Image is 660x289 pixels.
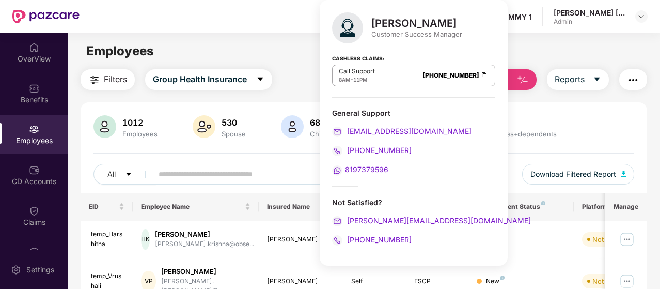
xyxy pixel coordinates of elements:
img: svg+xml;base64,PHN2ZyBpZD0iSG9tZSIgeG1sbnM9Imh0dHA6Ly93d3cudzMub3JnLzIwMDAvc3ZnIiB3aWR0aD0iMjAiIG... [29,42,39,53]
div: [PERSON_NAME] [161,267,251,277]
a: [EMAIL_ADDRESS][DOMAIN_NAME] [332,127,472,135]
div: Not Satisfied? [332,197,495,246]
a: 8197379596 [332,165,388,174]
div: 1012 [120,117,160,128]
img: svg+xml;base64,PHN2ZyBpZD0iU2V0dGluZy0yMHgyMCIgeG1sbnM9Imh0dHA6Ly93d3cudzMub3JnLzIwMDAvc3ZnIiB3aW... [11,265,21,275]
th: Manage [605,193,647,221]
div: General Support [332,108,495,118]
img: svg+xml;base64,PHN2ZyB4bWxucz0iaHR0cDovL3d3dy53My5vcmcvMjAwMC9zdmciIHdpZHRoPSIyMCIgaGVpZ2h0PSIyMC... [332,165,342,176]
div: temp_Harshitha [91,230,125,249]
th: EID [81,193,133,221]
span: Filters [104,73,127,86]
div: Child [308,130,328,138]
img: svg+xml;base64,PHN2ZyB4bWxucz0iaHR0cDovL3d3dy53My5vcmcvMjAwMC9zdmciIHhtbG5zOnhsaW5rPSJodHRwOi8vd3... [193,115,215,138]
div: Spouse [219,130,248,138]
div: ESCP [414,277,461,286]
div: Employees+dependents [477,130,559,138]
p: Call Support [339,67,375,75]
div: 530 [219,117,248,128]
div: HK [141,229,150,250]
div: [PERSON_NAME].krishna@obse... [155,239,254,249]
div: General Support [332,108,495,176]
span: Employee Name [141,203,243,211]
img: manageButton [619,231,635,248]
span: 8AM [339,77,350,83]
span: [PERSON_NAME][EMAIL_ADDRESS][DOMAIN_NAME] [345,216,531,225]
img: svg+xml;base64,PHN2ZyB4bWxucz0iaHR0cDovL3d3dy53My5vcmcvMjAwMC9zdmciIHdpZHRoPSIyMCIgaGVpZ2h0PSIyMC... [332,216,342,226]
img: svg+xml;base64,PHN2ZyB4bWxucz0iaHR0cDovL3d3dy53My5vcmcvMjAwMC9zdmciIHhtbG5zOnhsaW5rPSJodHRwOi8vd3... [621,171,626,177]
strong: Cashless Claims: [332,52,384,64]
img: svg+xml;base64,PHN2ZyB4bWxucz0iaHR0cDovL3d3dy53My5vcmcvMjAwMC9zdmciIHdpZHRoPSI4IiBoZWlnaHQ9IjgiIH... [541,201,545,205]
span: Employees [86,43,154,58]
div: [PERSON_NAME] [371,17,462,29]
span: [PHONE_NUMBER] [345,146,412,155]
div: Not Satisfied? [332,197,495,207]
span: Reports [555,73,585,86]
img: svg+xml;base64,PHN2ZyBpZD0iRHJvcGRvd24tMzJ4MzIiIHhtbG5zPSJodHRwOi8vd3d3LnczLm9yZy8yMDAwL3N2ZyIgd2... [637,12,646,21]
img: svg+xml;base64,PHN2ZyB4bWxucz0iaHR0cDovL3d3dy53My5vcmcvMjAwMC9zdmciIHdpZHRoPSIyNCIgaGVpZ2h0PSIyNC... [627,74,639,86]
button: Reportscaret-down [547,69,609,90]
img: svg+xml;base64,PHN2ZyB4bWxucz0iaHR0cDovL3d3dy53My5vcmcvMjAwMC9zdmciIHdpZHRoPSIyNCIgaGVpZ2h0PSIyNC... [88,74,101,86]
div: Settings [23,265,57,275]
div: Not Verified [592,276,630,286]
a: [PHONE_NUMBER] [332,146,412,155]
div: [PERSON_NAME] [155,230,254,239]
div: Platform Status [582,203,639,211]
div: [PERSON_NAME] [PERSON_NAME] [554,8,626,18]
button: Group Health Insurancecaret-down [145,69,272,90]
th: Employee Name [133,193,259,221]
img: svg+xml;base64,PHN2ZyBpZD0iQmVuZWZpdHMiIHhtbG5zPSJodHRwOi8vd3d3LnczLm9yZy8yMDAwL3N2ZyIgd2lkdGg9Ij... [29,83,39,94]
a: [PHONE_NUMBER] [332,235,412,244]
img: svg+xml;base64,PHN2ZyB4bWxucz0iaHR0cDovL3d3dy53My5vcmcvMjAwMC9zdmciIHhtbG5zOnhsaW5rPSJodHRwOi8vd3... [332,12,363,43]
div: Endorsement Status [477,203,565,211]
img: New Pazcare Logo [12,10,80,23]
div: Not Verified [592,234,630,245]
span: caret-down [593,75,601,84]
span: Download Filtered Report [530,169,616,180]
img: svg+xml;base64,PHN2ZyBpZD0iRW1wbG95ZWVzIiB4bWxucz0iaHR0cDovL3d3dy53My5vcmcvMjAwMC9zdmciIHdpZHRoPS... [29,124,39,134]
div: 2279 [477,117,559,128]
div: 687 [308,117,328,128]
div: New [486,277,505,286]
img: svg+xml;base64,PHN2ZyBpZD0iQ2xhaW0iIHhtbG5zPSJodHRwOi8vd3d3LnczLm9yZy8yMDAwL3N2ZyIgd2lkdGg9IjIwIi... [29,247,39,257]
img: svg+xml;base64,PHN2ZyB4bWxucz0iaHR0cDovL3d3dy53My5vcmcvMjAwMC9zdmciIHdpZHRoPSIyMCIgaGVpZ2h0PSIyMC... [332,235,342,246]
img: svg+xml;base64,PHN2ZyB4bWxucz0iaHR0cDovL3d3dy53My5vcmcvMjAwMC9zdmciIHdpZHRoPSIyMCIgaGVpZ2h0PSIyMC... [332,127,342,137]
div: Self [351,277,398,286]
img: svg+xml;base64,PHN2ZyB4bWxucz0iaHR0cDovL3d3dy53My5vcmcvMjAwMC9zdmciIHhtbG5zOnhsaW5rPSJodHRwOi8vd3... [281,115,304,138]
span: Group Health Insurance [153,73,247,86]
img: svg+xml;base64,PHN2ZyBpZD0iQ0RfQWNjb3VudHMiIGRhdGEtbmFtZT0iQ0QgQWNjb3VudHMiIHhtbG5zPSJodHRwOi8vd3... [29,165,39,175]
img: svg+xml;base64,PHN2ZyB4bWxucz0iaHR0cDovL3d3dy53My5vcmcvMjAwMC9zdmciIHdpZHRoPSI4IiBoZWlnaHQ9IjgiIH... [500,276,505,280]
img: Clipboard Icon [480,71,489,80]
a: [PHONE_NUMBER] [422,71,479,79]
img: svg+xml;base64,PHN2ZyB4bWxucz0iaHR0cDovL3d3dy53My5vcmcvMjAwMC9zdmciIHhtbG5zOnhsaW5rPSJodHRwOi8vd3... [516,74,529,86]
div: [PERSON_NAME] [267,235,335,245]
button: Download Filtered Report [522,164,635,185]
img: svg+xml;base64,PHN2ZyBpZD0iQ2xhaW0iIHhtbG5zPSJodHRwOi8vd3d3LnczLm9yZy8yMDAwL3N2ZyIgd2lkdGg9IjIwIi... [29,206,39,216]
img: svg+xml;base64,PHN2ZyB4bWxucz0iaHR0cDovL3d3dy53My5vcmcvMjAwMC9zdmciIHdpZHRoPSIyMCIgaGVpZ2h0PSIyMC... [332,146,342,156]
div: Employees [120,130,160,138]
span: [PHONE_NUMBER] [345,235,412,244]
span: 11PM [353,77,367,83]
div: Admin [554,18,626,26]
div: [PERSON_NAME] [267,277,335,286]
div: Customer Success Manager [371,29,462,39]
span: caret-down [256,75,264,84]
span: EID [89,203,117,211]
span: 8197379596 [345,165,388,174]
button: Filters [81,69,135,90]
span: [EMAIL_ADDRESS][DOMAIN_NAME] [345,127,472,135]
a: [PERSON_NAME][EMAIL_ADDRESS][DOMAIN_NAME] [332,216,531,225]
button: Allcaret-down [93,164,156,185]
span: caret-down [125,171,132,179]
img: svg+xml;base64,PHN2ZyB4bWxucz0iaHR0cDovL3d3dy53My5vcmcvMjAwMC9zdmciIHhtbG5zOnhsaW5rPSJodHRwOi8vd3... [93,115,116,138]
th: Insured Name [259,193,343,221]
div: - [339,75,375,84]
span: All [107,169,116,180]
